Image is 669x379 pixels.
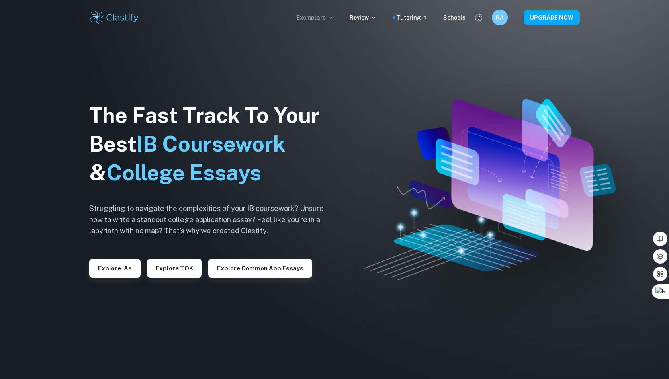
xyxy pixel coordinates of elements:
button: Explore TOK [147,259,202,278]
button: RA [492,10,508,25]
button: Explore IAs [89,259,141,278]
a: Explore IAs [89,264,141,272]
button: Help and Feedback [472,11,485,24]
button: Explore Common App essays [208,259,312,278]
span: IB Coursework [137,131,286,156]
h6: Struggling to navigate the complexities of your IB coursework? Unsure how to write a standout col... [89,203,336,236]
a: Explore TOK [147,264,202,272]
h1: The Fast Track To Your Best & [89,101,336,187]
img: Clastify logo [89,10,140,25]
img: Clastify hero [364,99,615,281]
span: College Essays [106,160,261,185]
a: Explore Common App essays [208,264,312,272]
a: Tutoring [397,13,427,22]
button: UPGRADE NOW [524,10,580,25]
a: Schools [443,13,466,22]
p: Exemplars [297,13,334,22]
p: Review [350,13,377,22]
h6: RA [495,13,505,22]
